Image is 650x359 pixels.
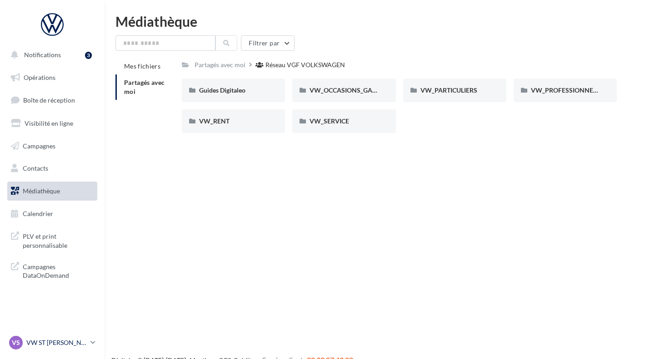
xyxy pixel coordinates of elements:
a: Opérations [5,68,99,87]
a: VS VW ST [PERSON_NAME] [7,334,97,351]
span: Guides Digitaleo [199,86,245,94]
a: Contacts [5,159,99,178]
span: VW_PARTICULIERS [420,86,477,94]
a: PLV et print personnalisable [5,226,99,253]
span: Notifications [24,51,61,59]
span: Contacts [23,164,48,172]
a: Boîte de réception [5,90,99,110]
div: 3 [85,52,92,59]
button: Filtrer par [241,35,295,51]
span: VW_PROFESSIONNELS [531,86,600,94]
span: VW_RENT [199,117,230,125]
span: Mes fichiers [124,62,160,70]
button: Notifications 3 [5,45,95,64]
a: Médiathèque [5,182,99,201]
span: Campagnes DataOnDemand [23,261,94,280]
div: Médiathèque [115,15,639,28]
span: Campagnes [23,142,55,149]
span: Partagés avec moi [124,79,165,95]
a: Campagnes [5,137,99,156]
p: VW ST [PERSON_NAME] [26,338,87,347]
span: Médiathèque [23,187,60,195]
a: Calendrier [5,204,99,223]
a: Visibilité en ligne [5,114,99,133]
span: Visibilité en ligne [25,119,73,127]
a: Campagnes DataOnDemand [5,257,99,284]
span: PLV et print personnalisable [23,230,94,250]
span: Opérations [24,74,55,81]
span: VS [12,338,20,347]
span: VW_OCCASIONS_GARANTIES [310,86,399,94]
div: Partagés avec moi [195,60,245,69]
div: Réseau VGF VOLKSWAGEN [265,60,345,69]
span: VW_SERVICE [310,117,349,125]
span: Boîte de réception [23,96,75,104]
span: Calendrier [23,210,53,217]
